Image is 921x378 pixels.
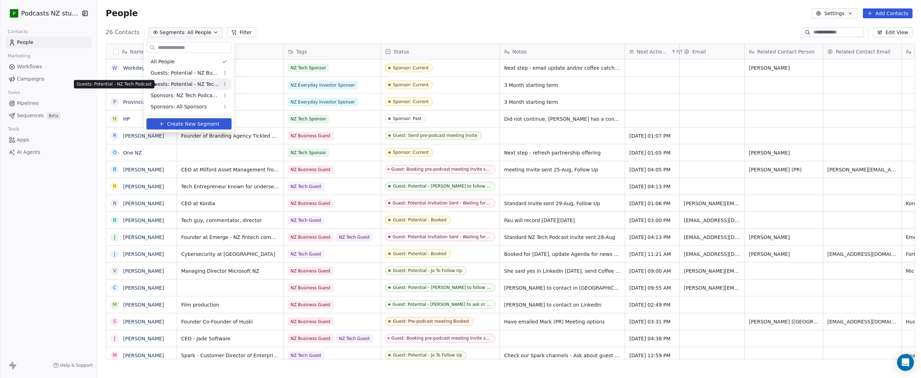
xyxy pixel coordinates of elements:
[151,58,174,65] span: All People
[151,103,207,111] span: Sponsors: All Sponsors
[146,56,231,112] div: Suggestions
[151,92,220,99] span: Sponsors: NZ Tech Podcast - current
[146,118,231,130] button: Create New Segment
[167,120,220,128] span: Create New Segment
[151,69,220,77] span: Guests: Potential - NZ Business Podcast
[151,81,220,88] span: Guests: Potential - NZ Tech Podcast
[77,81,152,87] p: Guests: Potential - NZ Tech Podcast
